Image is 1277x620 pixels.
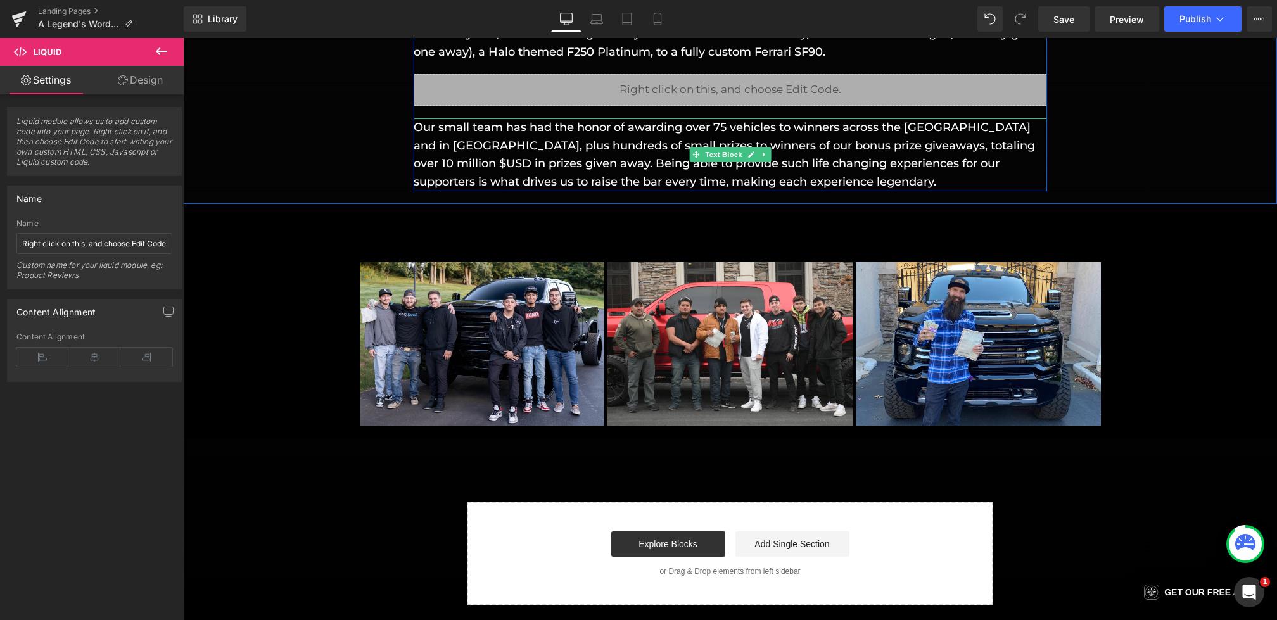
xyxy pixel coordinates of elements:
[16,300,96,317] div: Content Alignment
[208,13,238,25] span: Library
[428,493,542,519] a: Explore Blocks
[304,529,791,538] p: or Drag & Drop elements from left sidebar
[1110,13,1144,26] span: Preview
[1234,577,1264,607] iframe: Intercom live chat
[38,19,118,29] span: A Legend's Word...
[94,66,186,94] a: Design
[16,260,172,289] div: Custom name for your liquid module, eg: Product Reviews
[184,6,246,32] a: New Library
[16,332,172,341] div: Content Alignment
[519,109,561,124] span: Text Block
[575,109,588,124] a: Expand / Collapse
[581,6,612,32] a: Laptop
[16,219,172,228] div: Name
[1053,13,1074,26] span: Save
[551,6,581,32] a: Desktop
[1008,6,1033,32] button: Redo
[552,493,666,519] a: Add Single Section
[16,186,42,204] div: Name
[1247,6,1272,32] button: More
[981,547,1071,562] div: GET OUR FREE APP!
[10,519,117,572] iframe: Marketing Popup
[38,6,184,16] a: Landing Pages
[977,6,1003,32] button: Undo
[961,547,976,562] img: Logo
[1164,6,1242,32] button: Publish
[1179,14,1211,24] span: Publish
[612,6,642,32] a: Tablet
[642,6,673,32] a: Mobile
[16,117,172,175] span: Liquid module allows us to add custom code into your page. Right click on it, and then choose Edi...
[34,47,61,57] span: Liquid
[1260,577,1270,587] span: 1
[1095,6,1159,32] a: Preview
